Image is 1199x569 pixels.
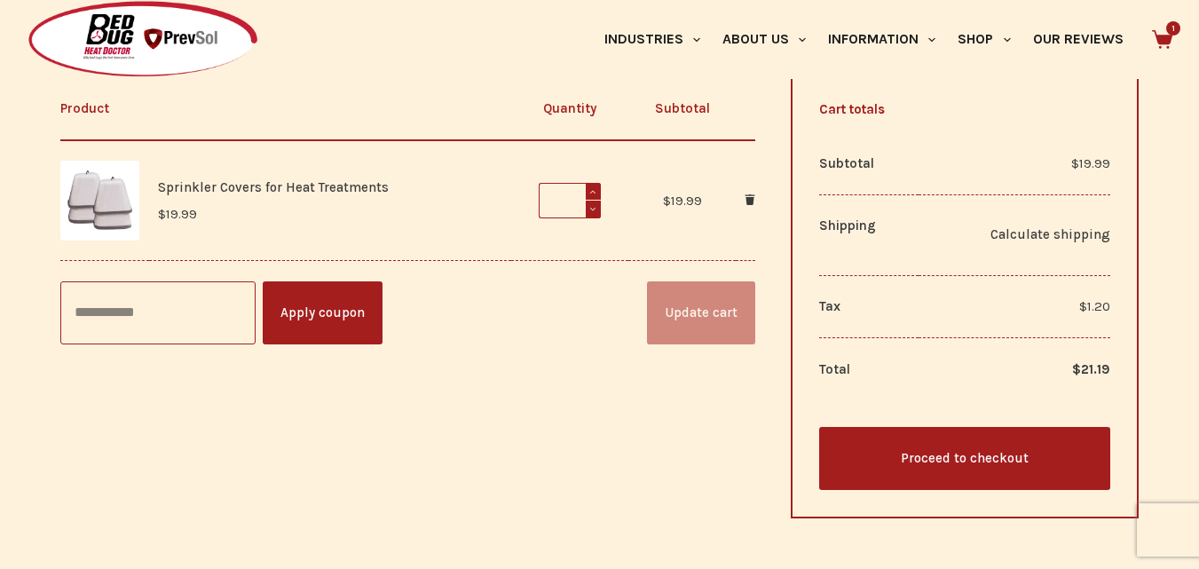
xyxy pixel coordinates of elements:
[158,179,389,195] a: Sprinkler Covers for Heat Treatments
[1079,298,1087,314] span: $
[663,193,671,209] span: $
[60,77,511,140] th: Product
[927,224,1110,246] a: Calculate shipping
[511,77,628,140] th: Quantity
[60,161,140,241] img: Four styrofoam sprinkler head covers
[158,206,197,222] bdi: 19.99
[539,183,601,218] input: Product quantity
[158,206,166,222] span: $
[1072,361,1110,377] bdi: 21.19
[745,193,755,209] a: Remove Sprinkler Covers for Heat Treatments from cart
[1079,298,1110,314] span: 1.20
[819,338,918,400] th: Total
[14,7,67,60] button: Open LiveChat chat widget
[819,194,918,275] th: Shipping
[628,77,736,140] th: Subtotal
[819,275,918,338] th: Tax
[263,281,383,344] button: Apply coupon
[819,132,918,194] th: Subtotal
[1166,21,1180,36] span: 1
[663,193,702,209] bdi: 19.99
[819,427,1110,490] a: Proceed to checkout
[819,99,1110,120] h2: Cart totals
[1072,361,1081,377] span: $
[1071,155,1110,171] bdi: 19.99
[1071,155,1079,171] span: $
[647,281,755,344] button: Update cart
